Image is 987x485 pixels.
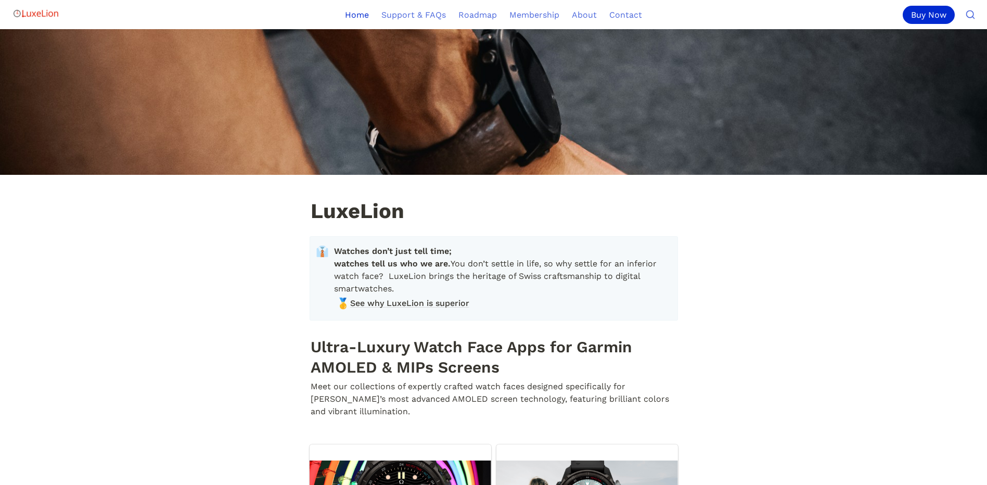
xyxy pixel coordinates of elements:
[903,6,955,24] div: Buy Now
[903,6,959,24] a: Buy Now
[350,297,469,310] span: See why LuxeLion is superior
[310,200,678,225] h1: LuxeLion
[12,3,59,24] img: Logo
[334,296,669,311] a: 🥇See why LuxeLion is superior
[316,245,329,258] span: 👔
[337,297,347,308] span: 🥇
[334,245,669,295] span: You don’t settle in life, so why settle for an inferior watch face? LuxeLion brings the heritage ...
[310,379,678,419] p: Meet our collections of expertly crafted watch faces designed specifically for [PERSON_NAME]’s mo...
[310,335,678,379] h1: Ultra-Luxury Watch Face Apps for Garmin AMOLED & MIPs Screens
[334,246,454,269] strong: Watches don’t just tell time; watches tell us who we are.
